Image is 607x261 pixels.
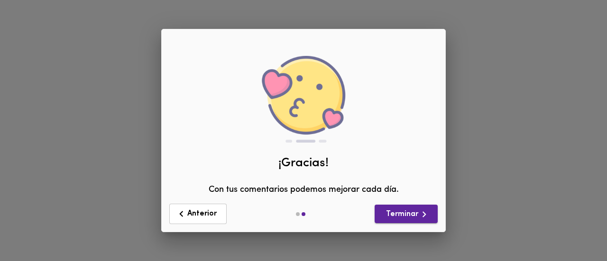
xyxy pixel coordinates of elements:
div: ¡Gracias! [169,154,438,172]
div: Con tus comentarios podemos mejorar cada día. [169,32,438,197]
button: Anterior [169,204,227,224]
img: love.png [261,56,346,142]
span: Anterior [175,208,221,220]
button: Terminar [375,205,438,223]
span: Terminar [382,208,430,220]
